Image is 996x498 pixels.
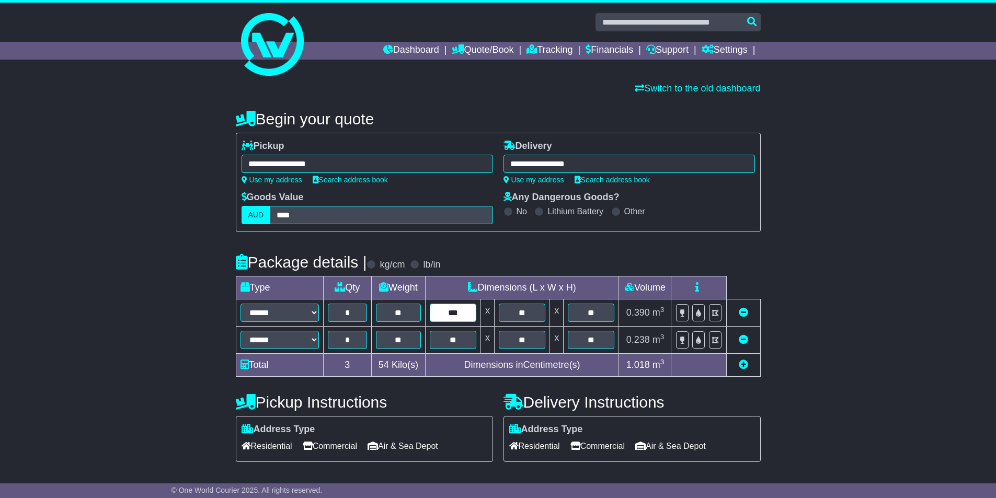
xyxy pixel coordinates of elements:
label: Lithium Battery [547,206,603,216]
td: Total [236,354,323,377]
td: Weight [372,276,426,299]
a: Add new item [739,360,748,370]
td: Dimensions in Centimetre(s) [425,354,619,377]
a: Remove this item [739,334,748,345]
a: Financials [586,42,633,60]
span: Residential [509,438,560,454]
span: Residential [242,438,292,454]
a: Search address book [575,176,650,184]
span: Commercial [303,438,357,454]
td: Type [236,276,323,299]
td: Qty [323,276,372,299]
span: 54 [379,360,389,370]
sup: 3 [660,333,665,341]
h4: Pickup Instructions [236,393,493,411]
td: Volume [619,276,671,299]
span: m [652,360,665,370]
span: Air & Sea Depot [635,438,706,454]
label: Goods Value [242,192,304,203]
a: Support [646,42,689,60]
a: Remove this item [739,307,748,318]
span: 0.238 [626,334,650,345]
label: No [517,206,527,216]
a: Tracking [526,42,573,60]
span: 1.018 [626,360,650,370]
td: x [550,299,564,327]
a: Use my address [242,176,302,184]
label: Address Type [509,424,583,435]
label: Delivery [503,141,552,152]
span: Commercial [570,438,625,454]
h4: Package details | [236,253,367,271]
td: 3 [323,354,372,377]
span: © One World Courier 2025. All rights reserved. [171,486,323,494]
a: Switch to the old dashboard [635,83,760,94]
label: kg/cm [380,259,405,271]
label: Address Type [242,424,315,435]
h4: Delivery Instructions [503,393,761,411]
label: Any Dangerous Goods? [503,192,620,203]
a: Dashboard [383,42,439,60]
label: AUD [242,206,271,224]
td: Kilo(s) [372,354,426,377]
a: Settings [702,42,748,60]
h4: Begin your quote [236,110,761,128]
span: m [652,334,665,345]
span: 0.390 [626,307,650,318]
span: m [652,307,665,318]
td: Dimensions (L x W x H) [425,276,619,299]
label: lb/in [423,259,440,271]
a: Search address book [313,176,388,184]
td: x [550,327,564,354]
label: Pickup [242,141,284,152]
a: Quote/Book [452,42,513,60]
td: x [480,299,494,327]
sup: 3 [660,358,665,366]
span: Air & Sea Depot [368,438,438,454]
a: Use my address [503,176,564,184]
label: Other [624,206,645,216]
td: x [480,327,494,354]
sup: 3 [660,306,665,314]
